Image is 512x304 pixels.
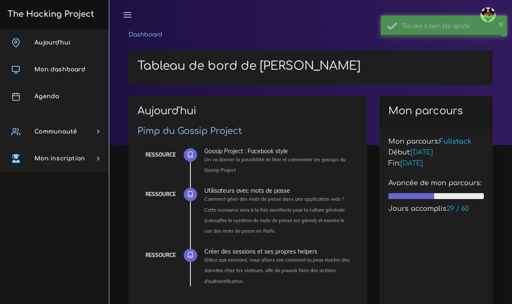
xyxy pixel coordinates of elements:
small: Grâce aux sessions, nous allons voir comment tu peux stocker des données chez tes visiteurs, afin... [204,257,350,284]
span: Fullstack [439,138,471,145]
div: Ton lien a bien été ajouté [402,22,501,30]
span: [DATE] [411,149,433,156]
div: Utilisateurs avec mots de passe [204,188,352,194]
div: Ressource [145,190,176,199]
a: Dashboard [129,31,162,38]
h1: Tableau de bord de [PERSON_NAME] [137,59,484,73]
div: Ressource [145,251,176,260]
h5: Fin: [388,160,484,168]
div: Ressource [145,150,176,160]
h5: Mon parcours: [388,138,484,146]
h5: Jours accomplis [388,205,484,213]
span: Communauté [34,128,77,135]
span: Agenda [34,93,59,100]
span: [DATE] [401,160,423,167]
span: Mon dashboard [34,66,85,73]
img: avatar [480,7,496,22]
small: Comment gérer des mots de passe dans une application web ? Cette ressource sera à la fois excelle... [204,196,345,234]
button: × [498,19,503,28]
span: Aujourd'hui [34,39,70,46]
small: On va donner la possibilité de liker et commenter les gossips du Gossip Project [204,157,346,173]
h5: Avancée de mon parcours: [388,179,484,187]
span: Mon inscription [34,155,85,162]
h2: Mon parcours [388,105,484,117]
div: Créer des sessions et ses propres helpers [204,249,352,254]
h5: Début: [388,149,484,157]
h2: Aujourd'hui [137,105,359,123]
a: Pimp du Gossip Project [137,126,242,136]
h3: The Hacking Project [5,10,94,19]
div: Gossip Project : Facebook style [204,148,352,154]
span: 29 / 60 [446,205,469,212]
